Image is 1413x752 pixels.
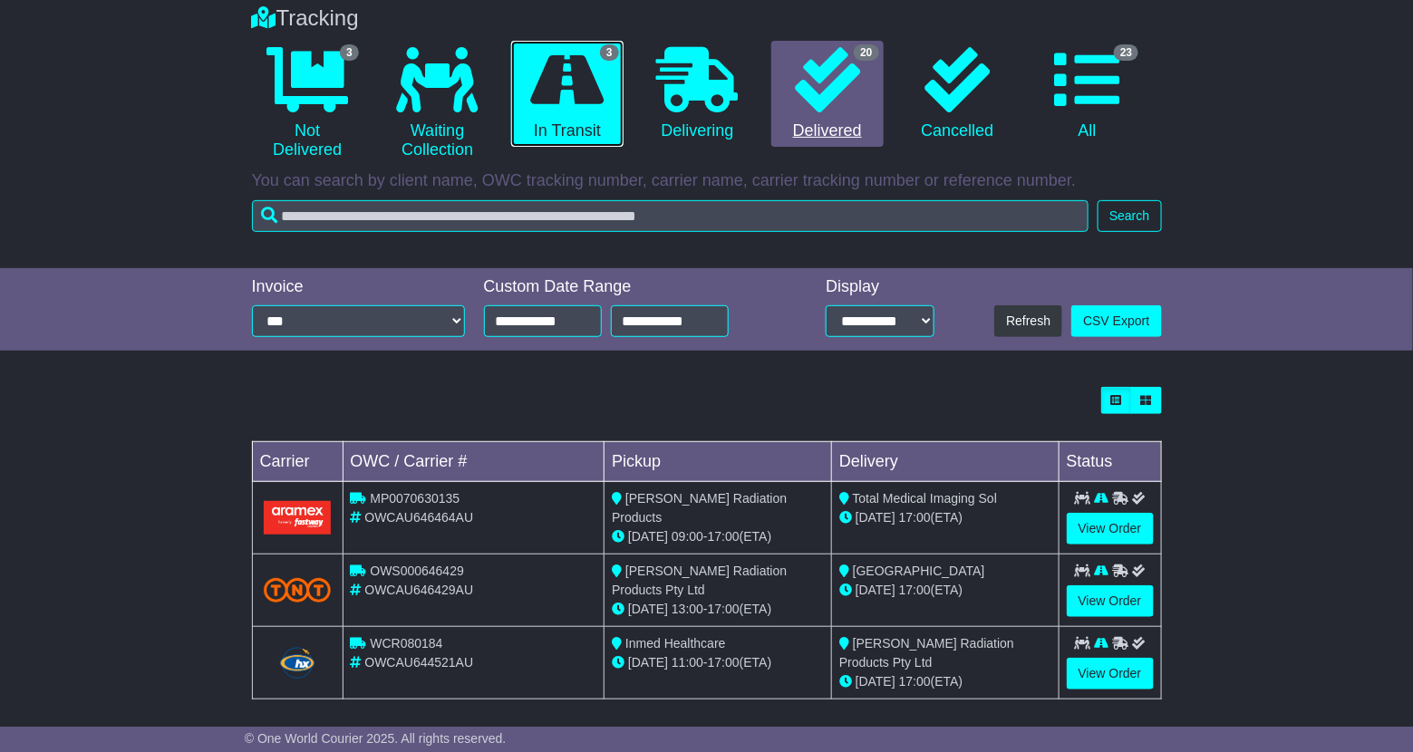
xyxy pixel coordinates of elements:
span: WCR080184 [370,636,442,651]
td: Carrier [252,442,343,482]
a: 20 Delivered [771,41,883,148]
div: - (ETA) [612,600,824,619]
span: [DATE] [856,510,895,525]
p: You can search by client name, OWC tracking number, carrier name, carrier tracking number or refe... [252,171,1162,191]
span: 17:00 [899,583,931,597]
span: Inmed Healthcare [625,636,726,651]
span: [PERSON_NAME] Radiation Products Pty Ltd [612,564,787,597]
span: 3 [600,44,619,61]
a: View Order [1067,658,1154,689]
span: OWCAU646464AU [364,510,473,525]
div: Display [826,277,934,297]
div: (ETA) [839,672,1051,691]
span: [PERSON_NAME] Radiation Products Pty Ltd [839,636,1014,670]
a: 23 All [1031,41,1143,148]
button: Refresh [994,305,1062,337]
span: MP0070630135 [370,491,460,506]
a: Delivering [642,41,753,148]
span: OWCAU646429AU [364,583,473,597]
a: View Order [1067,585,1154,617]
div: Custom Date Range [484,277,775,297]
span: [DATE] [628,602,668,616]
span: 23 [1114,44,1138,61]
span: 3 [340,44,359,61]
td: Delivery [831,442,1059,482]
span: 17:00 [899,674,931,689]
span: 17:00 [899,510,931,525]
img: TNT_Domestic.png [264,578,332,603]
div: (ETA) [839,581,1051,600]
div: Invoice [252,277,466,297]
span: 20 [854,44,878,61]
div: - (ETA) [612,653,824,672]
span: OWS000646429 [370,564,464,578]
a: CSV Export [1071,305,1161,337]
div: (ETA) [839,508,1051,527]
span: 11:00 [672,655,703,670]
span: 09:00 [672,529,703,544]
div: - (ETA) [612,527,824,546]
td: OWC / Carrier # [343,442,605,482]
span: Total Medical Imaging Sol [853,491,998,506]
span: [DATE] [856,674,895,689]
span: 17:00 [708,529,740,544]
span: OWCAU644521AU [364,655,473,670]
button: Search [1098,200,1161,232]
td: Pickup [605,442,832,482]
img: Aramex.png [264,501,332,535]
a: 3 Not Delivered [252,41,363,167]
span: [DATE] [628,655,668,670]
img: Hunter_Express.png [277,645,317,681]
span: [DATE] [856,583,895,597]
td: Status [1059,442,1161,482]
span: [GEOGRAPHIC_DATA] [853,564,985,578]
span: 13:00 [672,602,703,616]
span: [PERSON_NAME] Radiation Products [612,491,787,525]
a: 3 In Transit [511,41,623,148]
span: © One World Courier 2025. All rights reserved. [245,731,507,746]
span: [DATE] [628,529,668,544]
span: 17:00 [708,602,740,616]
a: Waiting Collection [382,41,493,167]
div: Tracking [243,5,1171,32]
a: Cancelled [902,41,1013,148]
span: 17:00 [708,655,740,670]
a: View Order [1067,513,1154,545]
